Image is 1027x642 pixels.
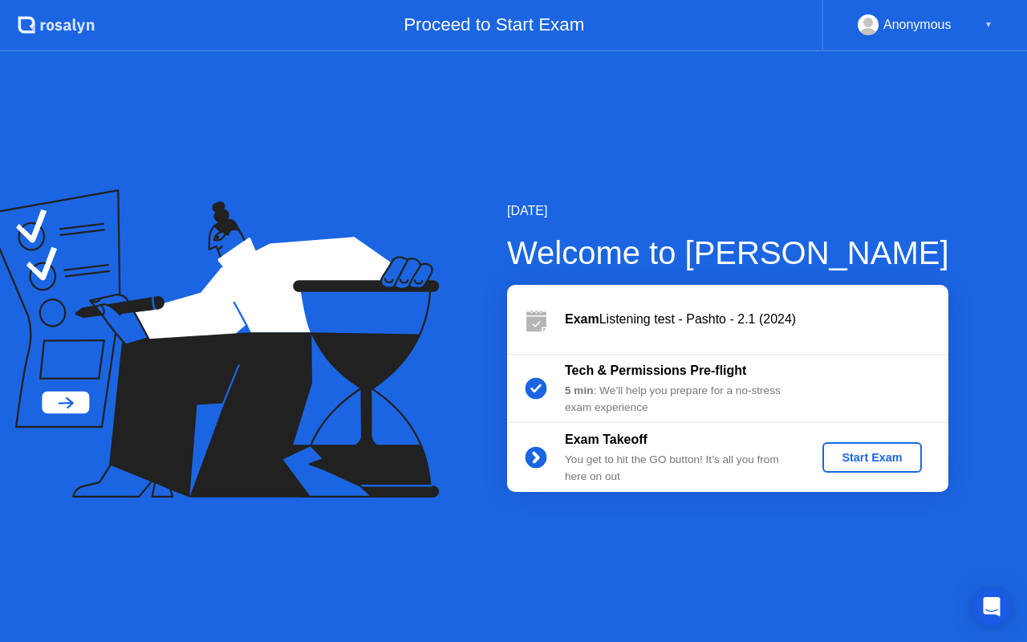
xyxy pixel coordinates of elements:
[507,201,949,221] div: [DATE]
[883,14,952,35] div: Anonymous
[984,14,992,35] div: ▼
[565,364,746,377] b: Tech & Permissions Pre-flight
[829,451,915,464] div: Start Exam
[565,433,647,446] b: Exam Takeoff
[972,587,1011,626] div: Open Intercom Messenger
[565,383,796,416] div: : We’ll help you prepare for a no-stress exam experience
[822,442,921,473] button: Start Exam
[507,229,949,277] div: Welcome to [PERSON_NAME]
[565,452,796,485] div: You get to hit the GO button! It’s all you from here on out
[565,312,599,326] b: Exam
[565,310,948,329] div: Listening test - Pashto - 2.1 (2024)
[565,384,594,396] b: 5 min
